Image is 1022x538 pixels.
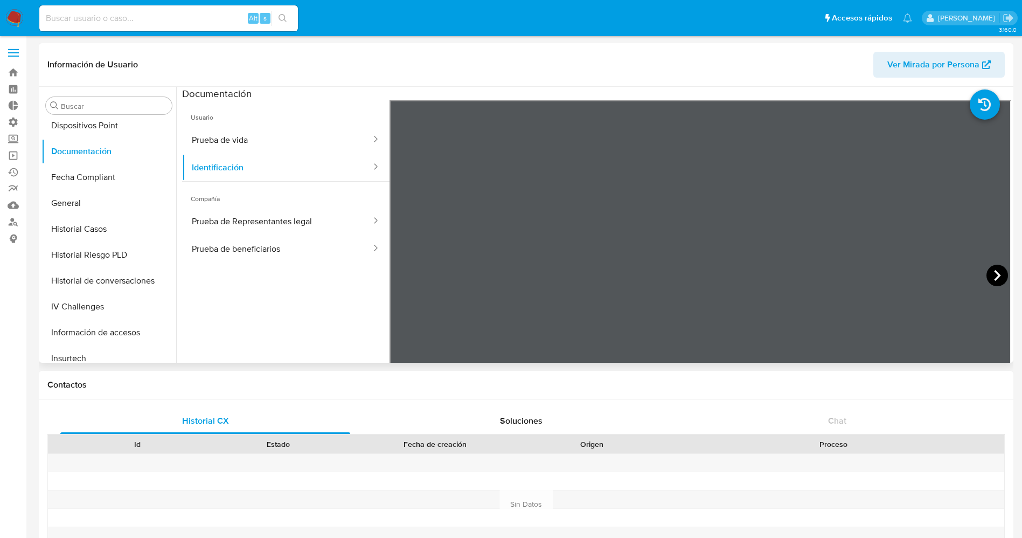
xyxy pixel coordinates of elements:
[938,13,999,23] p: jesica.barrios@mercadolibre.com
[529,439,655,450] div: Origen
[500,415,543,427] span: Soluciones
[41,216,176,242] button: Historial Casos
[832,12,892,24] span: Accesos rápidos
[41,164,176,190] button: Fecha Compliant
[903,13,912,23] a: Notificaciones
[215,439,342,450] div: Estado
[670,439,997,450] div: Proceso
[873,52,1005,78] button: Ver Mirada por Persona
[828,415,846,427] span: Chat
[47,59,138,70] h1: Información de Usuario
[263,13,267,23] span: s
[357,439,514,450] div: Fecha de creación
[50,101,59,110] button: Buscar
[182,415,229,427] span: Historial CX
[41,320,176,346] button: Información de accesos
[39,11,298,25] input: Buscar usuario o caso...
[41,113,176,139] button: Dispositivos Point
[1003,12,1014,24] a: Salir
[41,242,176,268] button: Historial Riesgo PLD
[41,268,176,294] button: Historial de conversaciones
[74,439,200,450] div: Id
[249,13,258,23] span: Alt
[272,11,294,26] button: search-icon
[41,139,176,164] button: Documentación
[61,101,168,111] input: Buscar
[887,52,979,78] span: Ver Mirada por Persona
[41,190,176,216] button: General
[47,380,1005,390] h1: Contactos
[41,294,176,320] button: IV Challenges
[41,346,176,371] button: Insurtech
